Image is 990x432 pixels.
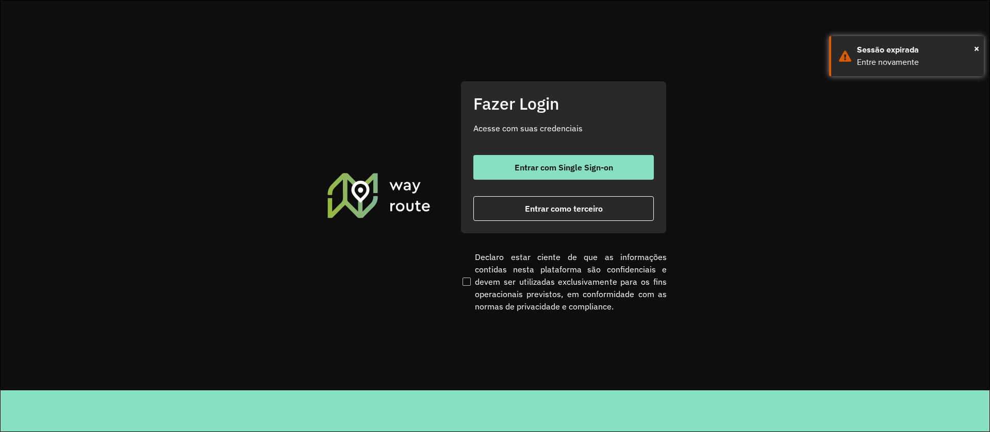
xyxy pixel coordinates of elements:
div: Entre novamente [857,56,976,68]
img: Roteirizador AmbevTech [326,171,432,219]
span: Entrar com Single Sign-on [515,163,613,171]
button: button [473,196,654,221]
div: Sessão expirada [857,44,976,56]
p: Acesse com suas credenciais [473,122,654,134]
span: × [974,41,979,56]
label: Declaro estar ciente de que as informações contidas nesta plataforma são confidenciais e devem se... [460,251,667,313]
button: Close [974,41,979,56]
button: button [473,155,654,180]
span: Entrar como terceiro [525,204,603,213]
h2: Fazer Login [473,94,654,113]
